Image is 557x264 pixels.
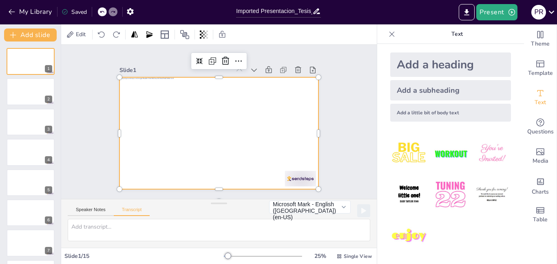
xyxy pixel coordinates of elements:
[4,28,57,41] button: Add slide
[114,207,150,216] button: Transcript
[524,142,557,171] div: Add images, graphics, shapes or video
[390,135,428,172] img: 1.jpeg
[7,48,55,75] div: 1
[473,176,511,214] img: 6.jpeg
[45,96,52,103] div: 2
[524,200,557,229] div: Add a table
[357,204,370,217] button: Play
[6,5,55,18] button: My Library
[390,176,428,214] img: 4.jpeg
[68,207,114,216] button: Speaker Notes
[7,109,55,135] div: 3
[390,217,428,255] img: 7.jpeg
[45,216,52,224] div: 6
[344,253,372,260] span: Single View
[269,201,351,214] button: Microsoft Mark - English ([GEOGRAPHIC_DATA]) (en-US)
[531,4,546,20] button: P R
[532,188,549,196] span: Charts
[7,139,55,166] div: 4
[45,247,52,254] div: 7
[524,112,557,142] div: Get real-time input from your audience
[524,171,557,200] div: Add charts and graphs
[533,215,548,224] span: Table
[524,83,557,112] div: Add text boxes
[527,127,554,136] span: Questions
[7,199,55,226] div: 6
[45,156,52,164] div: 4
[459,4,475,20] button: Export to PowerPoint
[7,169,55,196] div: 5
[7,229,55,256] div: 7
[64,252,224,260] div: Slide 1 / 15
[431,176,469,214] img: 5.jpeg
[45,65,52,72] div: 1
[158,28,171,41] div: Layout
[74,31,87,38] span: Edit
[398,24,516,44] p: Text
[390,80,511,100] div: Add a subheading
[524,24,557,54] div: Change the overall theme
[535,98,546,107] span: Text
[524,54,557,83] div: Add ready made slides
[531,5,546,20] div: P R
[45,186,52,194] div: 5
[431,135,469,172] img: 2.jpeg
[473,135,511,172] img: 3.jpeg
[528,69,553,78] span: Template
[236,5,312,17] input: Insert title
[533,157,548,166] span: Media
[45,126,52,133] div: 3
[7,78,55,105] div: 2
[180,30,190,39] span: Position
[310,252,330,260] div: 25 %
[62,8,87,16] div: Saved
[476,4,517,20] button: Present
[107,65,215,107] div: Slide 1
[390,104,511,122] div: Add a little bit of body text
[531,39,550,48] span: Theme
[390,52,511,77] div: Add a heading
